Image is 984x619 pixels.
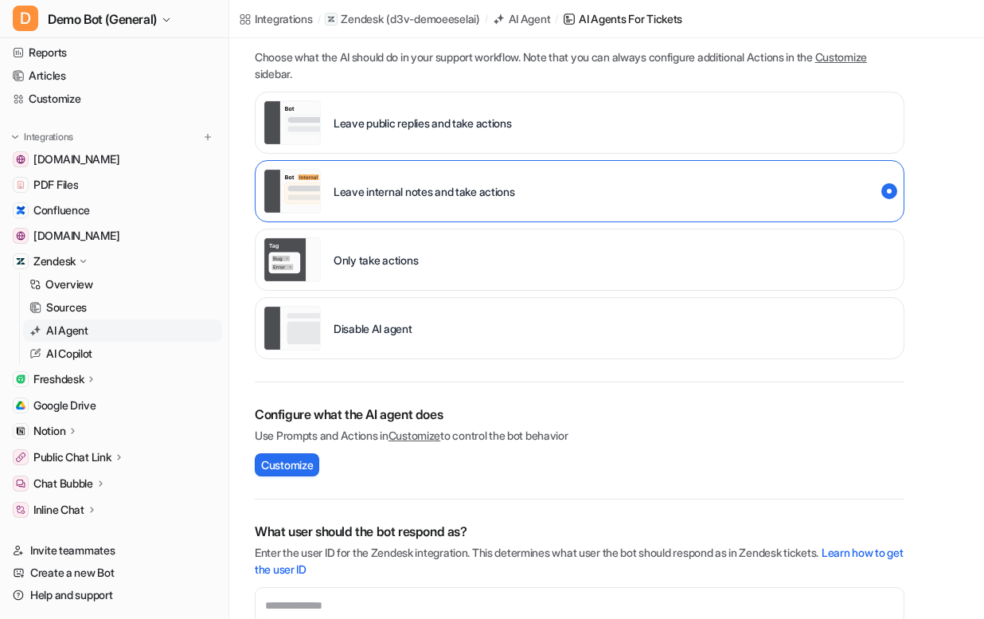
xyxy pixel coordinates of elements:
p: Inline Chat [33,502,84,518]
a: Help and support [6,584,222,606]
button: Customize [255,453,319,476]
a: Customize [389,429,440,442]
a: AI Agent [23,319,222,342]
p: Only take actions [334,252,418,268]
div: Integrations [255,10,313,27]
div: live::disabled [255,229,904,291]
img: menu_add.svg [202,131,213,143]
div: live::external_reply [255,92,904,154]
a: Sources [23,296,222,319]
img: Chat Bubble [16,479,25,488]
a: www.atlassian.com[DOMAIN_NAME] [6,148,222,170]
img: Public Chat Link [16,452,25,462]
a: Integrations [239,10,313,27]
span: / [485,12,488,26]
p: Leave internal notes and take actions [334,183,515,200]
p: ( d3v-demoeeselai ) [386,11,479,27]
a: AI Copilot [23,343,222,365]
div: live::internal_reply [255,160,904,222]
img: www.atlassian.com [16,155,25,164]
a: www.airbnb.com[DOMAIN_NAME] [6,225,222,247]
p: AI Copilot [46,346,92,362]
p: Public Chat Link [33,449,111,465]
a: PDF FilesPDF Files [6,174,222,196]
a: Learn how to get the user ID [255,546,904,576]
span: / [318,12,321,26]
a: Reports [6,41,222,64]
img: Zendesk [16,257,25,266]
img: Google Drive [16,401,25,410]
span: Google Drive [33,398,96,413]
span: D [13,6,38,31]
p: Chat Bubble [33,476,93,492]
a: ConfluenceConfluence [6,199,222,221]
span: [DOMAIN_NAME] [33,228,119,244]
div: paused::disabled [255,297,904,359]
p: Overview [45,276,93,292]
span: Confluence [33,202,90,218]
a: Articles [6,65,222,87]
a: Customize [815,50,867,64]
span: PDF Files [33,177,78,193]
a: Create a new Bot [6,562,222,584]
span: [DOMAIN_NAME] [33,151,119,167]
a: Invite teammates [6,539,222,562]
img: Confluence [16,206,25,215]
a: Zendesk(d3v-demoeeselai) [325,11,479,27]
p: Zendesk [33,253,76,269]
h2: Configure what the AI agent does [255,405,904,424]
div: AI Agent [509,10,551,27]
p: Zendesk [341,11,383,27]
img: Freshdesk [16,374,25,384]
img: www.airbnb.com [16,231,25,241]
img: Leave internal notes and take actions [264,169,321,214]
p: Enter the user ID for the Zendesk integration. This determines what user the bot should respond a... [255,544,904,578]
span: Demo Bot (General) [48,8,157,30]
img: Notion [16,426,25,436]
p: Sources [46,300,87,315]
p: Use Prompts and Actions in to control the bot behavior [255,427,904,444]
p: Leave public replies and take actions [334,115,512,131]
p: Choose what the AI should do in your support workflow. Note that you can always configure additio... [255,49,904,82]
p: Integrations [24,131,73,143]
a: Google DriveGoogle Drive [6,394,222,417]
div: AI Agents for tickets [579,10,682,27]
p: AI Agent [46,323,88,339]
h2: What user should the bot respond as? [255,522,904,541]
a: Customize [6,88,222,110]
span: Customize [261,456,313,473]
a: AI Agent [493,10,551,27]
p: Disable AI agent [334,320,412,337]
p: Notion [33,423,65,439]
img: Disable AI agent [264,306,321,351]
button: Integrations [6,129,78,145]
img: Only take actions [264,237,321,282]
img: Leave public replies and take actions [264,100,321,145]
img: expand menu [10,131,21,143]
a: AI Agents for tickets [563,10,682,27]
img: PDF Files [16,180,25,190]
span: / [555,12,558,26]
img: Inline Chat [16,505,25,515]
a: Overview [23,273,222,296]
p: Freshdesk [33,371,84,387]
